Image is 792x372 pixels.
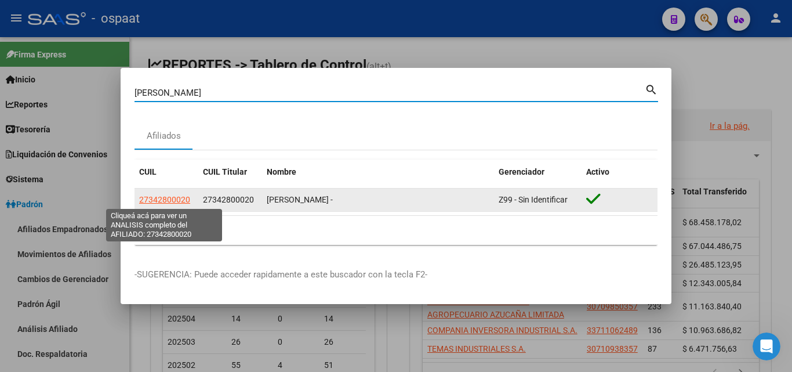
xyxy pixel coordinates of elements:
[586,167,609,176] span: Activo
[139,167,157,176] span: CUIL
[645,82,658,96] mat-icon: search
[262,160,494,185] datatable-header-cell: Nombre
[198,160,262,185] datatable-header-cell: CUIL Titular
[139,195,190,204] span: 27342800020
[203,167,247,176] span: CUIL Titular
[494,160,582,185] datatable-header-cell: Gerenciador
[135,160,198,185] datatable-header-cell: CUIL
[135,216,657,245] div: 1 total
[499,167,544,176] span: Gerenciador
[135,268,657,281] p: -SUGERENCIA: Puede acceder rapidamente a este buscador con la tecla F2-
[499,195,568,204] span: Z99 - Sin Identificar
[147,129,181,143] div: Afiliados
[582,160,657,185] datatable-header-cell: Activo
[753,333,780,360] iframe: Intercom live chat
[203,195,254,204] span: 27342800020
[267,193,489,207] div: [PERSON_NAME] -
[267,167,296,176] span: Nombre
